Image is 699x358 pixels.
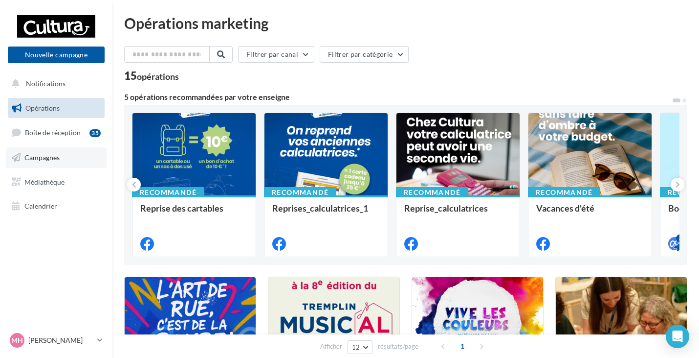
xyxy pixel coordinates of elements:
[352,343,360,351] span: 12
[132,187,204,198] div: Recommandé
[11,335,23,345] span: MH
[6,98,107,119] a: Opérations
[8,47,105,63] button: Nouvelle campagne
[8,331,105,350] a: MH [PERSON_NAME]
[24,153,60,162] span: Campagnes
[24,202,57,210] span: Calendrier
[378,342,418,351] span: résultats/page
[666,325,689,348] div: Open Intercom Messenger
[320,46,409,63] button: Filtrer par catégorie
[28,335,93,345] p: [PERSON_NAME]
[24,177,65,186] span: Médiathèque
[396,187,468,198] div: Recommandé
[348,340,372,354] button: 12
[455,338,470,354] span: 1
[124,93,672,101] div: 5 opérations recommandées par votre enseigne
[6,122,107,143] a: Boîte de réception35
[25,104,60,112] span: Opérations
[124,16,687,30] div: Opérations marketing
[404,203,512,223] div: Reprise_calculatrices
[25,128,81,137] span: Boîte de réception
[137,72,179,81] div: opérations
[264,187,336,198] div: Recommandé
[528,187,600,198] div: Recommandé
[26,79,66,88] span: Notifications
[676,234,685,243] div: 4
[140,203,248,223] div: Reprise des cartables
[320,342,342,351] span: Afficher
[6,147,107,168] a: Campagnes
[6,73,103,94] button: Notifications
[238,46,314,63] button: Filtrer par canal
[6,196,107,216] a: Calendrier
[6,172,107,192] a: Médiathèque
[89,129,101,137] div: 35
[536,203,644,223] div: Vacances d'été
[124,71,179,81] div: 15
[272,203,380,223] div: Reprises_calculatrices_1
